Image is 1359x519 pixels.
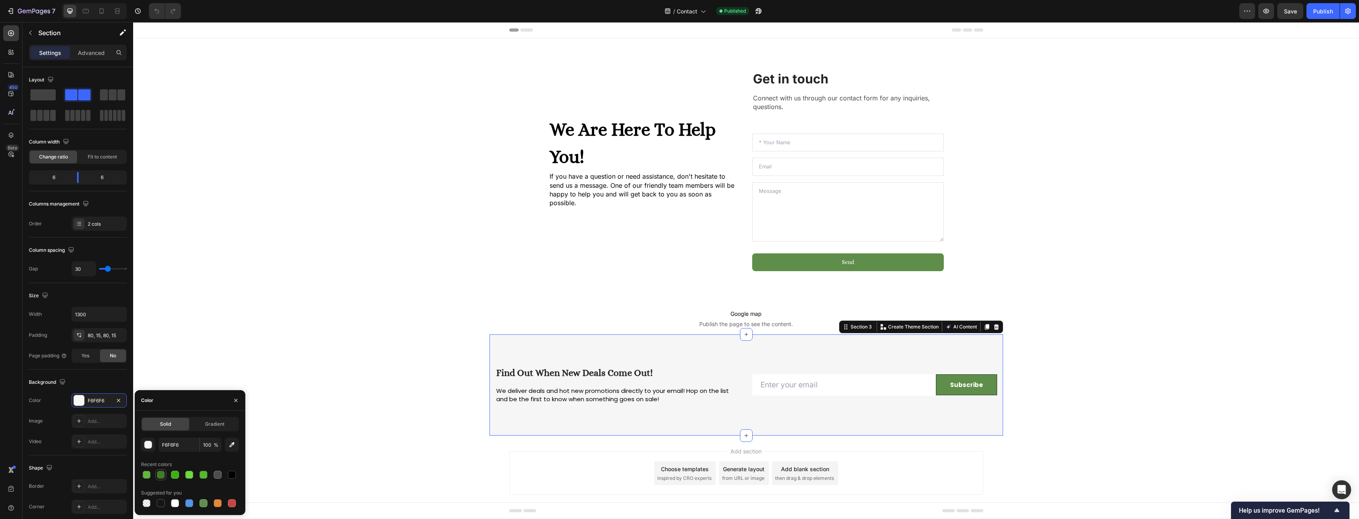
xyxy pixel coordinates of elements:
[1277,3,1303,19] button: Save
[677,7,697,15] span: Contact
[29,245,76,256] div: Column spacing
[88,483,125,490] div: Add...
[619,231,811,249] button: Send
[1239,506,1342,515] button: Show survey - Help us improve GemPages!
[29,332,47,339] div: Padding
[589,453,631,460] span: from URL or image
[29,199,90,209] div: Columns management
[81,352,89,359] span: Yes
[29,377,67,388] div: Background
[88,221,125,228] div: 2 cols
[88,153,117,160] span: Fit to content
[29,483,44,490] div: Border
[141,461,172,468] div: Recent colors
[52,6,55,16] p: 7
[594,425,632,433] span: Add section
[619,111,811,130] input: * Your Name
[416,97,583,145] strong: We Are Here To Help You!
[1239,507,1332,514] span: Help us improve GemPages!
[642,453,701,460] span: then drag & drop elements
[716,301,740,308] div: Section 3
[30,172,71,183] div: 6
[39,49,61,57] p: Settings
[29,265,38,272] div: Gap
[724,8,746,15] span: Published
[416,150,606,185] p: If you have a question or need assistance, don't hesitate to send us a message. One of our friend...
[648,443,696,451] div: Add blank section
[363,364,606,381] p: We deliver deals and hot new promotions directly to your email! Hop on the list and be the first ...
[85,172,125,183] div: 6
[811,300,845,310] button: AI Content
[141,397,153,404] div: Color
[673,7,675,15] span: /
[8,84,19,91] div: 450
[620,72,810,89] p: Connect with us through our contact form for any inquiries, questions.
[803,352,864,374] button: Subscribe
[29,438,41,445] div: Video
[6,145,19,151] div: Beta
[29,417,43,425] div: Image
[29,463,54,474] div: Shape
[88,504,125,511] div: Add...
[29,291,50,301] div: Size
[709,236,721,244] div: Send
[88,332,125,339] div: 80, 15, 80, 15
[214,442,218,449] span: %
[88,438,125,445] div: Add...
[362,344,607,358] h2: Find Out When New Deals Come Out!
[205,421,224,428] span: Gradient
[133,22,1359,519] iframe: Design area
[78,49,105,57] p: Advanced
[158,438,200,452] input: Eg: FFFFFF
[817,359,850,367] div: Subscribe
[149,3,181,19] div: Undo/Redo
[29,137,71,147] div: Column width
[29,397,41,404] div: Color
[619,136,811,154] input: Email
[72,262,96,276] input: Auto
[141,489,182,496] div: Suggested for you
[88,397,111,404] div: F6F6F6
[160,421,171,428] span: Solid
[528,443,576,451] div: Choose templates
[29,311,42,318] div: Width
[755,301,806,308] p: Create Theme Section
[29,352,67,359] div: Page padding
[39,153,68,160] span: Change ratio
[29,220,42,227] div: Order
[524,453,578,460] span: inspired by CRO experts
[590,443,631,451] div: Generate layout
[38,28,103,38] p: Section
[3,3,59,19] button: 7
[1332,480,1351,499] div: Open Intercom Messenger
[110,352,116,359] span: No
[29,503,45,510] div: Corner
[29,75,55,85] div: Layout
[1313,7,1333,15] div: Publish
[1284,8,1297,15] span: Save
[72,307,126,321] input: Auto
[619,352,803,374] input: Enter your email
[88,418,125,425] div: Add...
[619,48,811,66] h2: Get in touch
[1306,3,1340,19] button: Publish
